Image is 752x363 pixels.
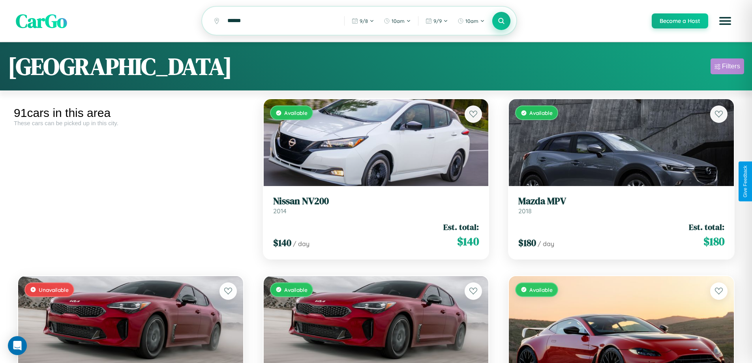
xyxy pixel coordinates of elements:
h3: Nissan NV200 [273,196,479,207]
span: 10am [465,18,478,24]
a: Mazda MPV2018 [518,196,724,215]
span: 9 / 9 [433,18,442,24]
a: Nissan NV2002014 [273,196,479,215]
span: Available [529,286,553,293]
button: Filters [711,58,744,74]
div: Give Feedback [743,166,748,197]
span: 10am [392,18,405,24]
button: Open menu [714,10,736,32]
span: 2018 [518,207,532,215]
span: Available [284,286,308,293]
div: Open Intercom Messenger [8,336,27,355]
span: / day [538,240,554,248]
button: 9/8 [348,15,378,27]
div: 91 cars in this area [14,106,248,120]
span: $ 140 [457,233,479,249]
span: 2014 [273,207,287,215]
span: 9 / 8 [360,18,368,24]
div: Filters [722,62,740,70]
span: Available [284,109,308,116]
span: / day [293,240,309,248]
span: Est. total: [443,221,479,233]
h1: [GEOGRAPHIC_DATA] [8,50,232,83]
h3: Mazda MPV [518,196,724,207]
div: These cars can be picked up in this city. [14,120,248,126]
span: $ 140 [273,236,291,249]
span: Unavailable [39,286,69,293]
span: Est. total: [689,221,724,233]
span: $ 180 [703,233,724,249]
button: 10am [454,15,489,27]
button: 9/9 [422,15,452,27]
button: 10am [380,15,415,27]
span: $ 180 [518,236,536,249]
button: Become a Host [652,13,708,28]
span: Available [529,109,553,116]
span: CarGo [16,8,67,34]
